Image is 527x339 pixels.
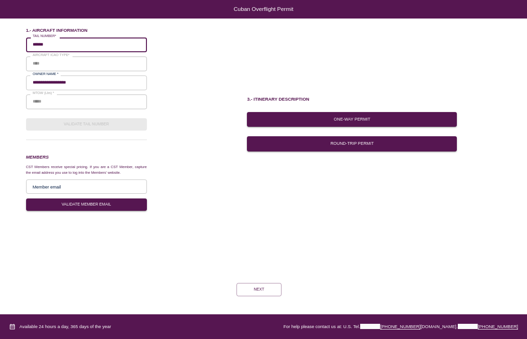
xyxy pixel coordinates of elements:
h6: 1.- AIRCRAFT INFORMATION [26,28,147,33]
h1: 3.- ITINERARY DESCRIPTION [247,96,457,102]
div: Available 24 hours a day, 365 days of the year [9,323,111,330]
h3: MEMBERS [26,153,147,160]
label: AIRCRAFT ICAO TYPE* [33,52,70,57]
button: VALIDATE MEMBER EMAIL [26,198,147,211]
label: OWNER NAME * [33,71,58,76]
button: Next [236,283,282,296]
button: Round-Trip Permit [247,136,457,151]
div: For help please contact us at: U.S. Tel. [DOMAIN_NAME]. [283,323,518,330]
button: One-Way Permit [247,112,457,127]
label: MTOW (Lbs) * [33,90,54,95]
label: TAIL NUMBER* [33,33,56,38]
p: CST Members receive special pricing. If you are a CST Member, capture the email address you use t... [26,164,147,176]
